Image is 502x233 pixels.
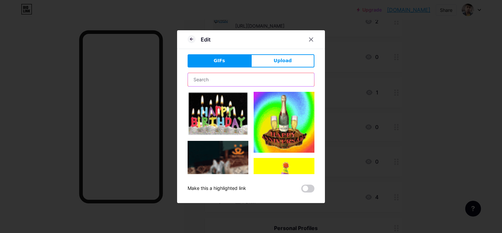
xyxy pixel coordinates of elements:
img: Gihpy [254,92,314,153]
div: Edit [201,36,211,43]
span: Upload [274,57,292,64]
div: Make this a highlighted link [188,185,246,193]
img: Gihpy [188,92,248,136]
button: Upload [251,54,314,67]
button: GIFs [188,54,251,67]
span: GIFs [214,57,225,64]
input: Search [188,73,314,86]
img: Gihpy [254,158,314,219]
